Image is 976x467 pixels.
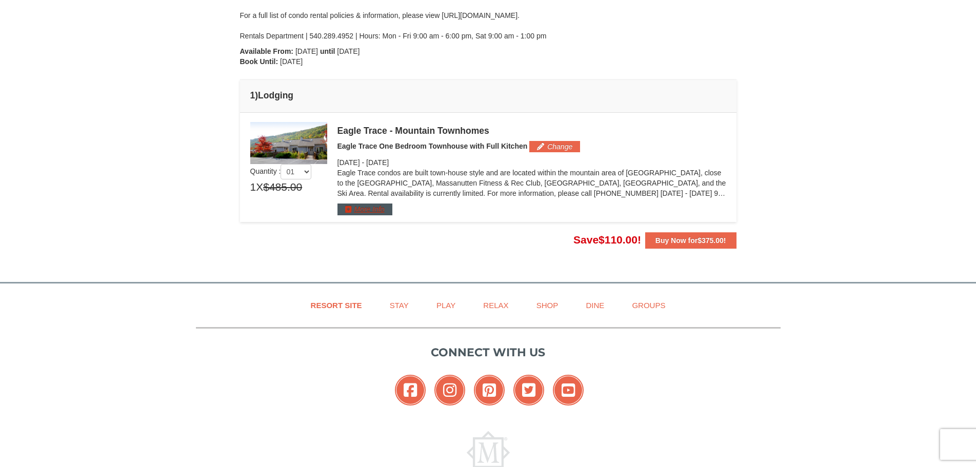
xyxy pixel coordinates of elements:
[377,294,422,317] a: Stay
[295,47,318,55] span: [DATE]
[573,234,641,246] span: Save !
[196,344,781,361] p: Connect with us
[524,294,571,317] a: Shop
[240,47,294,55] strong: Available From:
[250,167,312,175] span: Quantity :
[255,90,258,100] span: )
[698,236,724,245] span: $375.00
[298,294,375,317] a: Resort Site
[250,90,726,100] h4: 1 Lodging
[280,57,303,66] span: [DATE]
[337,47,360,55] span: [DATE]
[263,179,302,195] span: $485.00
[366,158,389,167] span: [DATE]
[250,122,327,164] img: 19218983-1-9b289e55.jpg
[337,204,392,215] button: More Info
[337,168,726,198] p: Eagle Trace condos are built town-house style and are located within the mountain area of [GEOGRA...
[619,294,678,317] a: Groups
[645,232,736,249] button: Buy Now for$375.00!
[362,158,364,167] span: -
[529,141,580,152] button: Change
[337,158,360,167] span: [DATE]
[424,294,468,317] a: Play
[470,294,521,317] a: Relax
[250,179,256,195] span: 1
[240,57,278,66] strong: Book Until:
[337,126,726,136] div: Eagle Trace - Mountain Townhomes
[256,179,263,195] span: X
[337,142,528,150] span: Eagle Trace One Bedroom Townhouse with Full Kitchen
[599,234,638,246] span: $110.00
[655,236,726,245] strong: Buy Now for !
[320,47,335,55] strong: until
[573,294,617,317] a: Dine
